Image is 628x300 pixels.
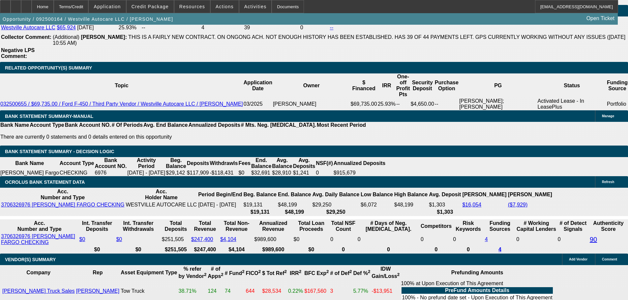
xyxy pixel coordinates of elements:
[459,98,537,110] td: [PERSON_NAME]; [PERSON_NAME]
[191,220,219,232] th: Total Revenue
[221,272,223,277] sup: 2
[377,98,396,110] td: 25.93%
[315,170,333,176] td: 0
[293,233,329,246] td: $0
[602,258,617,261] span: Comment
[304,270,329,276] b: BFC Exp
[396,73,410,98] th: One-off Profit Pts
[3,16,173,22] span: Opportunity / 092500164 / Westville Autocare LLC / [PERSON_NAME]
[211,0,239,13] button: Actions
[451,270,503,275] b: Prefunding Amounts
[242,269,244,274] sup: 2
[330,233,357,246] td: 0
[290,270,301,276] b: IRR
[258,269,261,274] sup: 2
[1,34,51,40] b: Collector Comment:
[410,73,434,98] th: Security Deposit
[1,25,55,30] a: Westville Autocare LLC
[312,202,360,208] td: $29,250
[187,170,210,176] td: $117,909
[602,180,614,184] span: Refresh
[132,4,169,9] span: Credit Package
[5,65,92,70] span: RELATED OPPORTUNITY(S) SUMMARY
[162,246,190,253] th: $251,505
[312,209,360,215] th: $29,250
[396,98,410,110] td: --
[254,236,292,242] div: $989,600
[81,34,127,40] b: [PERSON_NAME]:
[434,98,459,110] td: --
[209,170,238,176] td: -$118,431
[278,188,311,201] th: End. Balance
[349,269,352,274] sup: 2
[485,220,515,232] th: Funding Sources
[246,270,261,276] b: FICO
[53,34,625,46] span: THIS IS A FAIRLY NEW CONTRACT. ON ONGONG ACH. NOT ENOUGH HISTORY HAS BEEN ESTABLISHED. HAS 39 OF ...
[204,272,206,277] sup: 2
[125,188,197,201] th: Acc. Holder Name
[557,220,589,232] th: # of Detect Signals
[220,246,253,253] th: $4,104
[508,202,528,207] a: ($7,929)
[357,246,420,253] th: 0
[244,24,299,31] td: 39
[272,170,292,176] td: $28,910
[251,170,272,176] td: $32,691
[420,233,452,246] td: 0
[5,114,93,119] span: BANK STATEMENT SUMMARY-MANUAL
[394,188,428,201] th: High Balance
[368,269,370,274] sup: 2
[273,73,350,98] th: Owner
[225,270,245,276] b: # Fund
[5,179,85,185] span: OCROLUS BANK STATEMENT DATA
[2,288,75,294] a: [PERSON_NAME] Truck Sales
[244,4,267,9] span: Activities
[330,270,352,276] b: # of Def
[77,24,118,31] td: [DATE]
[179,266,207,279] b: % refer by Vendor
[243,202,277,208] td: $19,131
[216,4,234,9] span: Actions
[602,114,614,118] span: Manage
[537,73,607,98] th: Status
[445,287,509,293] b: PreFund Amounts Details
[254,246,292,253] th: $989,600
[569,258,587,261] span: Add Vendor
[201,24,243,31] td: 4
[243,209,277,215] th: $19,131
[29,122,65,128] th: Account Type
[127,0,174,13] button: Credit Package
[350,98,377,110] td: $69,735.00
[453,220,484,232] th: Risk Keywords
[360,202,393,208] td: $6,072
[508,188,553,201] th: [PERSON_NAME]
[293,170,316,176] td: $1,241
[243,73,273,98] th: Application Date
[557,233,589,246] td: 0
[462,202,481,207] a: $16,054
[262,270,287,276] b: $ Tot Ref
[429,188,461,201] th: Avg. Deposit
[179,4,205,9] span: Resources
[76,288,120,294] a: [PERSON_NAME]
[459,73,537,98] th: PG
[293,157,316,170] th: Avg. Deposits
[118,24,141,31] td: 25.93%
[315,157,333,170] th: NSF(#)
[220,220,253,232] th: Total Non-Revenue
[453,233,484,246] td: 0
[125,202,197,208] td: WESTVILLE AUTOCARE LLC
[272,157,292,170] th: Avg. Balance
[372,266,400,279] b: IDW Gain/Loss
[238,157,251,170] th: Fees
[334,170,385,176] div: $915,679
[165,157,186,170] th: Beg. Balance
[165,170,186,176] td: $29,142
[350,73,377,98] th: $ Financed
[191,236,213,242] a: $247,400
[94,170,127,176] td: 6976
[453,246,484,253] th: 0
[5,257,56,262] span: VENDOR(S) SUMMARY
[127,157,165,170] th: Activity Period
[377,73,396,98] th: IRR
